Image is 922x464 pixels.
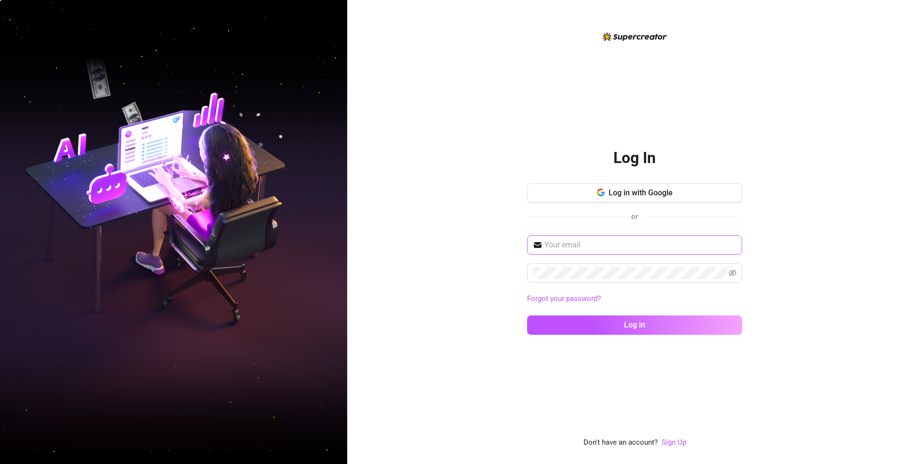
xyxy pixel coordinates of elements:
[631,212,638,221] span: or
[613,148,656,168] h2: Log In
[609,188,673,197] span: Log in with Google
[527,183,742,203] button: Log in with Google
[729,269,736,277] span: eye-invisible
[544,239,736,251] input: Your email
[527,315,742,335] button: Log in
[527,293,742,305] a: Forgot your password?
[603,32,667,41] img: logo-BBDzfeDw.svg
[624,320,645,329] span: Log in
[662,437,686,449] a: Sign Up
[662,438,686,447] a: Sign Up
[583,437,658,449] span: Don't have an account?
[527,294,601,303] a: Forgot your password?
